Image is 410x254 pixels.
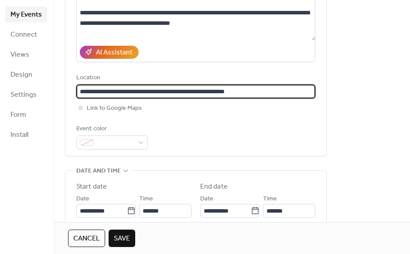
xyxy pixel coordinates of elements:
a: Settings [5,87,47,102]
span: Cancel [73,234,100,244]
span: Save [114,234,130,244]
button: Cancel [68,230,105,247]
span: Date and time [76,166,121,176]
span: Date [200,194,213,204]
button: AI Assistant [80,46,139,59]
span: Design [10,70,32,80]
a: My Events [5,7,47,22]
a: Form [5,107,47,122]
div: End date [200,182,228,192]
a: Install [5,127,47,142]
span: Settings [10,90,37,100]
div: Event color [76,124,146,134]
a: Connect [5,27,47,42]
a: Views [5,47,47,62]
a: Design [5,67,47,82]
span: Time [263,194,277,204]
div: Start date [76,182,107,192]
span: Connect [10,30,37,40]
span: My Events [10,10,42,20]
span: Time [139,194,153,204]
span: Link to Google Maps [87,103,142,114]
div: AI Assistant [96,47,133,58]
span: Date [76,194,89,204]
div: Location [76,73,314,83]
button: Save [109,230,135,247]
span: Form [10,110,26,120]
span: Views [10,50,29,60]
span: Install [10,130,28,140]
